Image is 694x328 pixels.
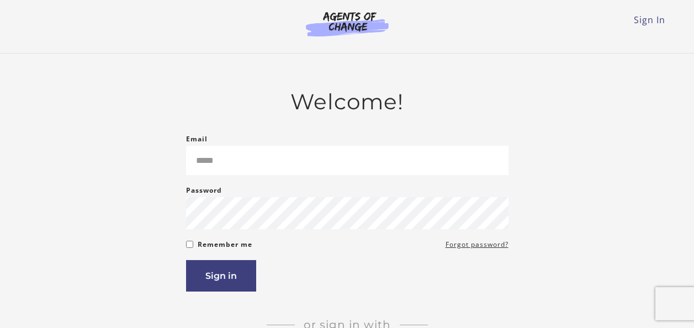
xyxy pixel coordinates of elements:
a: Forgot password? [446,238,508,251]
a: Sign In [634,14,665,26]
h2: Welcome! [186,89,508,115]
label: Email [186,133,208,146]
label: Password [186,184,222,197]
label: Remember me [198,238,252,251]
img: Agents of Change Logo [294,11,400,36]
button: Sign in [186,260,256,292]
